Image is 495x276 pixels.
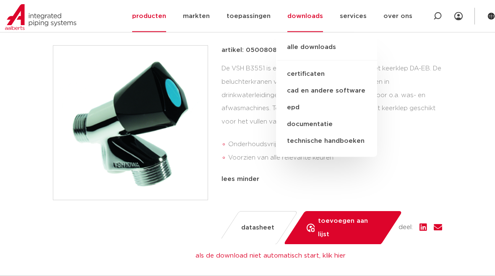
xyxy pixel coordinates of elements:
[241,222,274,235] span: datasheet
[276,99,377,116] a: epd
[221,175,442,185] div: lees minder
[454,7,463,26] div: my IPS
[276,66,377,83] a: certificaten
[228,152,442,165] li: Voorzien van alle relevante keuren
[228,138,442,152] li: Onderhoudsvrij
[221,62,442,168] div: De VSH B3551 is een beluchterkraan Luxe Basic met keerklep DA-EB. De beluchterkranen van VSH kunn...
[399,223,413,233] span: deel:
[276,42,377,61] a: alle downloads
[276,83,377,99] a: cad en andere software
[221,46,277,56] p: artikel: 0500808
[318,215,379,242] span: toevoegen aan lijst
[195,253,346,259] a: als de download niet automatisch start, klik hier
[53,46,208,200] img: Product Image for VSH beluchterkraan Luxe Basic DA-EB (knop Moyen) MM G1/2"xG3/4"
[276,133,377,150] a: technische handboeken
[217,212,298,245] a: datasheet
[276,116,377,133] a: documentatie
